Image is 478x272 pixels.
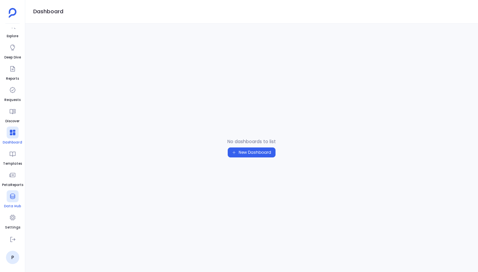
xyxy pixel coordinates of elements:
a: Reports [6,63,19,81]
button: New Dashboard [228,147,276,157]
a: Dashboard [3,127,22,145]
a: Discover [5,105,20,124]
span: Templates [3,161,22,166]
a: Settings [5,212,20,230]
a: Deep Dive [4,42,21,60]
span: Dashboard [3,140,22,145]
img: petavue logo [9,8,17,18]
span: Explore [7,34,19,39]
span: Deep Dive [4,55,21,60]
a: Data Hub [4,190,21,209]
a: P [6,251,19,264]
a: PetaReports [2,169,23,188]
p: No dashboards to list [227,138,276,145]
a: Requests [4,84,21,103]
span: Reports [6,76,19,81]
span: Requests [4,97,21,103]
span: Data Hub [4,204,21,209]
a: Explore [7,20,19,39]
p: Dashboard [33,8,63,16]
span: Settings [5,225,20,230]
span: Discover [5,119,20,124]
a: Templates [3,148,22,166]
span: PetaReports [2,182,23,188]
